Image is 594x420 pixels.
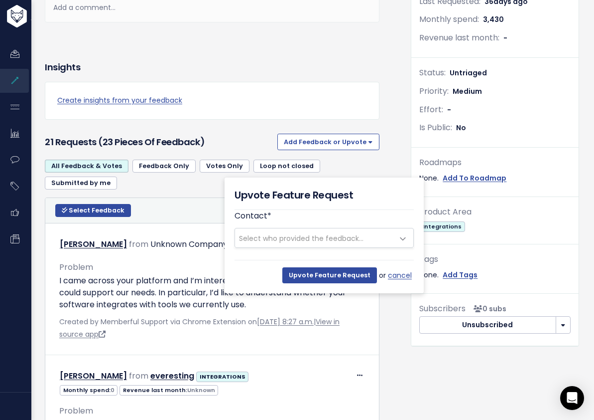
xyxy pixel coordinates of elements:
[419,122,452,133] span: Is Public:
[447,105,451,115] span: -
[132,160,196,173] a: Feedback Only
[419,316,556,334] button: Unsubscribed
[45,135,273,149] h3: 21 Requests (23 pieces of Feedback)
[59,405,93,417] span: Problem
[239,233,363,243] span: Select who provided the feedback...
[419,13,479,25] span: Monthly spend:
[443,269,477,281] a: Add Tags
[69,206,124,214] span: Select Feedback
[200,160,249,173] a: Votes Only
[45,60,80,74] h3: Insights
[419,205,571,219] div: Product Area
[200,373,245,381] strong: INTEGRATIONS
[456,123,466,133] span: No
[119,385,218,396] span: Revenue last month:
[419,252,571,267] div: Tags
[282,267,377,283] input: Upvote Feature Request
[253,160,320,173] a: Loop not closed
[235,188,353,203] h5: Upvote Feature Request
[45,160,128,173] a: All Feedback & Votes
[235,210,271,222] label: Contact
[560,386,584,410] div: Open Intercom Messenger
[111,386,115,394] span: 0
[419,67,446,78] span: Status:
[235,260,414,283] div: or
[483,14,504,24] span: 3,430
[129,370,148,382] span: from
[150,237,228,252] div: Unknown Company
[57,94,367,107] a: Create insights from your feedback
[257,317,314,327] a: [DATE] 8:27 a.m.
[443,172,506,185] a: Add To Roadmap
[419,269,571,281] div: None.
[45,177,117,190] a: Submitted by me
[450,68,487,78] span: Untriaged
[419,221,465,232] span: Integrations
[150,370,194,382] a: everesting
[60,385,118,396] span: Monthly spend:
[277,134,379,150] button: Add Feedback or Upvote
[503,33,507,43] span: -
[55,204,131,217] button: Select Feedback
[419,156,571,170] div: Roadmaps
[419,104,443,115] span: Effort:
[419,32,499,43] span: Revenue last month:
[59,261,93,273] span: Problem
[419,172,571,185] div: None.
[60,370,127,382] a: [PERSON_NAME]
[129,238,148,250] span: from
[453,86,482,96] span: Medium
[419,85,449,97] span: Priority:
[59,317,340,339] span: Created by Memberful Support via Chrome Extension on |
[4,5,82,27] img: logo-white.9d6f32f41409.svg
[59,275,365,311] p: I came across your platform and I’m interested in learning more about how it could support our ne...
[187,386,215,394] span: Unknown
[60,238,127,250] a: [PERSON_NAME]
[59,317,340,339] a: View in source app
[388,269,414,282] a: cancel
[419,303,466,314] span: Subscribers
[470,304,506,314] span: <p><strong>Subscribers</strong><br><br> No subscribers yet<br> </p>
